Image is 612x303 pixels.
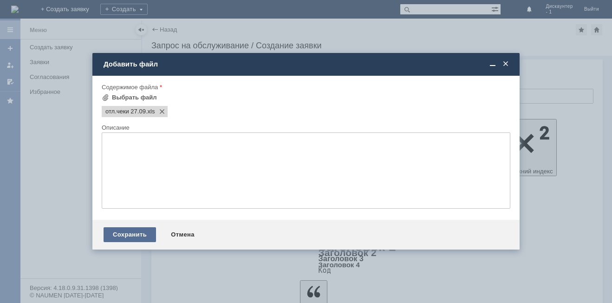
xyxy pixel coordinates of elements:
span: отл.чеки 27.09.xls [105,108,146,115]
div: Содержимое файла [102,84,508,90]
div: Добавить файл [104,60,510,68]
div: Выбрать файл [112,94,157,101]
span: Свернуть (Ctrl + M) [488,60,497,68]
div: Описание [102,125,508,131]
span: отл.чеки 27.09.xls [146,108,155,115]
span: Закрыть [501,60,510,68]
